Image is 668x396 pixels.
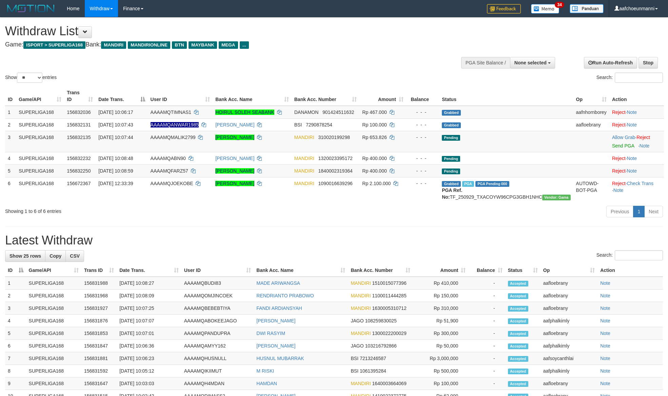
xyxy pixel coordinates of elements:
a: Stop [638,57,658,68]
td: 1 [5,277,26,290]
td: Rp 3,000,000 [413,352,468,365]
span: MANDIRI [351,381,371,386]
a: Note [627,122,637,127]
td: - [468,327,505,340]
td: [DATE] 10:08:27 [117,277,181,290]
td: 1 [5,106,16,119]
span: 34 [555,2,564,8]
th: Bank Acc. Number: activate to sort column ascending [348,264,413,277]
a: Send PGA [612,143,634,148]
span: Copy 901424511632 to clipboard [322,110,354,115]
th: ID [5,86,16,106]
input: Search: [615,250,663,260]
td: aafloebrany [541,327,597,340]
td: [DATE] 10:07:01 [117,327,181,340]
td: AAAAMQABOKEEJAGO [181,315,254,327]
td: · · [609,177,664,203]
td: SUPERLIGA168 [26,277,81,290]
span: MANDIRI [351,331,371,336]
a: Note [627,156,637,161]
a: Reject [636,135,650,140]
a: Reject [612,168,626,174]
span: Grabbed [442,110,461,116]
a: Note [640,143,650,148]
td: Rp 150,000 [413,290,468,302]
td: Rp 410,000 [413,277,468,290]
span: Accepted [508,293,528,299]
label: Show entries [5,73,57,83]
span: Vendor URL: https://trx31.1velocity.biz [542,195,571,200]
a: M RISKI [256,368,274,374]
span: Pending [442,169,460,174]
span: Copy 1090016639296 to clipboard [318,181,353,186]
a: Note [613,187,624,193]
td: 156831647 [81,377,117,390]
span: MANDIRI [294,168,314,174]
span: JAGO [351,343,364,349]
span: BTN [172,41,187,49]
a: Copy [45,250,66,262]
a: Check Trans [627,181,653,186]
a: HAMDAN [256,381,277,386]
td: - [468,377,505,390]
a: Reject [612,122,626,127]
td: AAAAMQAMYY162 [181,340,254,352]
span: Rp 400.000 [362,156,387,161]
span: MANDIRI [294,156,314,161]
td: aafnhornborey [573,106,609,119]
span: MANDIRI [294,135,314,140]
span: MANDIRI [294,181,314,186]
span: Rp 2.100.000 [362,181,391,186]
td: · [609,118,664,131]
td: aafloebrany [573,118,609,131]
span: AAAAMQTIMNAS1 [151,110,192,115]
td: SUPERLIGA168 [16,177,64,203]
td: 2 [5,118,16,131]
td: AAAAMQBEBEBTIYA [181,302,254,315]
td: Rp 100,000 [413,377,468,390]
a: Note [600,318,610,323]
span: Accepted [508,306,528,312]
td: 156831592 [81,365,117,377]
span: Copy 1320023395172 to clipboard [318,156,353,161]
td: Rp 50,000 [413,340,468,352]
td: SUPERLIGA168 [26,302,81,315]
td: 4 [5,152,16,164]
span: Grabbed [442,122,461,128]
th: Amount: activate to sort column ascending [359,86,406,106]
td: 156831927 [81,302,117,315]
a: [PERSON_NAME] [215,168,254,174]
b: PGA Ref. No: [442,187,462,200]
span: MANDIRI [351,293,371,298]
td: 5 [5,164,16,177]
td: - [468,365,505,377]
span: Copy 103216792866 to clipboard [365,343,396,349]
span: Copy 1640003664069 to clipboard [372,381,406,386]
th: Action [597,264,663,277]
td: [DATE] 10:08:09 [117,290,181,302]
td: AUTOWD-BOT-PGA [573,177,609,203]
td: aafsoycanthlai [541,352,597,365]
span: Pending [442,156,460,162]
span: Accepted [508,369,528,374]
span: Copy 7290878254 to clipboard [306,122,332,127]
td: SUPERLIGA168 [16,152,64,164]
span: Nama rekening ada tanda titik/strip, harap diedit [151,122,199,127]
td: 156831881 [81,352,117,365]
a: Note [627,110,637,115]
span: AAAAMQABN90 [151,156,186,161]
td: · [609,164,664,177]
td: 2 [5,290,26,302]
td: Rp 310,000 [413,302,468,315]
td: aafloebrany [541,277,597,290]
td: AAAAMQH4MDAN [181,377,254,390]
td: 9 [5,377,26,390]
a: [PERSON_NAME] [215,181,254,186]
span: Rp 653.826 [362,135,387,140]
td: - [468,315,505,327]
div: Showing 1 to 6 of 6 entries [5,205,273,215]
a: RENDRIANTO PRABOWO [256,293,314,298]
a: Note [600,280,610,286]
td: - [468,290,505,302]
td: AAAAMQBUDI83 [181,277,254,290]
